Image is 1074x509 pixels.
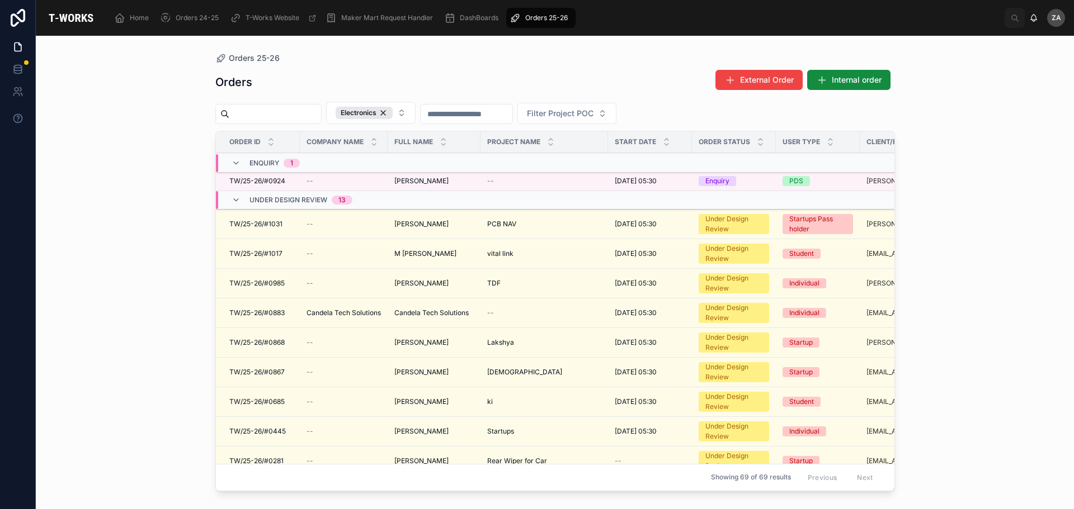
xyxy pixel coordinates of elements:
div: Under Design Review [705,451,762,471]
a: -- [307,249,381,258]
a: [EMAIL_ADDRESS][DOMAIN_NAME] [866,368,965,377]
a: Lakshya [487,338,601,347]
a: [EMAIL_ADDRESS][DOMAIN_NAME] [866,397,965,406]
a: Student [783,397,853,407]
span: Lakshya [487,338,514,347]
a: Under Design Review [699,332,769,353]
a: Under Design Review [699,244,769,264]
span: Company Name [307,137,364,146]
a: [PERSON_NAME][EMAIL_ADDRESS][DOMAIN_NAME] [866,279,965,288]
a: [EMAIL_ADDRESS][DOMAIN_NAME] [866,427,965,436]
span: -- [487,177,494,185]
button: External Order [715,70,803,90]
a: Orders 25-26 [215,53,280,64]
div: Individual [789,278,819,288]
span: Orders 25-26 [525,13,568,22]
a: [DATE] 05:30 [615,368,685,377]
a: [EMAIL_ADDRESS][DOMAIN_NAME] [866,249,965,258]
img: App logo [45,9,97,27]
a: TW/25-26/#0883 [229,308,293,317]
button: Select Button [517,103,616,124]
span: [PERSON_NAME] [394,220,449,229]
span: TW/25-26/#0985 [229,279,285,288]
span: [PERSON_NAME] [394,338,449,347]
span: -- [307,338,313,347]
a: Under Design Review [699,273,769,293]
div: 13 [338,196,346,204]
span: TW/25-26/#0281 [229,456,284,465]
a: [DATE] 05:30 [615,220,685,229]
div: Individual [789,426,819,436]
a: TW/25-26/#1031 [229,220,293,229]
span: [PERSON_NAME] [394,368,449,377]
a: -- [487,308,601,317]
span: -- [307,220,313,229]
div: Under Design Review [705,332,762,353]
a: TDF [487,279,601,288]
a: ki [487,397,601,406]
span: TW/25-26/#0924 [229,177,285,185]
a: Under Design Review [699,392,769,412]
a: [PERSON_NAME][EMAIL_ADDRESS][DOMAIN_NAME] [866,220,965,229]
a: TW/25-26/#0685 [229,397,293,406]
div: PDS [789,176,803,186]
span: [PERSON_NAME] [394,397,449,406]
span: [PERSON_NAME] [394,456,449,465]
a: [DATE] 05:30 [615,427,685,436]
span: Orders 25-26 [229,53,280,64]
a: Startup [783,337,853,348]
span: Rear Wiper for Car [487,456,547,465]
a: TW/25-26/#0867 [229,368,293,377]
span: [PERSON_NAME] [394,427,449,436]
div: Individual [789,308,819,318]
a: PDS [783,176,853,186]
span: -- [615,456,621,465]
a: Enquiry [699,176,769,186]
button: Internal order [807,70,891,90]
span: Showing 69 of 69 results [711,473,791,482]
span: TW/25-26/#0685 [229,397,285,406]
span: Internal order [832,74,882,85]
div: Startups Pass holder [789,214,846,234]
span: DashBoards [460,13,498,22]
a: [DATE] 05:30 [615,397,685,406]
span: [DATE] 05:30 [615,279,657,288]
a: Candela Tech Solutions [307,308,381,317]
a: [PERSON_NAME] [394,427,474,436]
span: Order ID [229,137,261,146]
a: Individual [783,426,853,436]
a: TW/25-26/#0985 [229,279,293,288]
span: Project Name [487,137,540,146]
a: -- [307,456,381,465]
div: Under Design Review [705,362,762,382]
a: Rear Wiper for Car [487,456,601,465]
span: [DATE] 05:30 [615,249,657,258]
span: Under Design Review [249,196,327,204]
span: -- [307,397,313,406]
a: Orders 25-26 [506,8,576,28]
span: M [PERSON_NAME] [394,249,456,258]
span: [DATE] 05:30 [615,308,657,317]
div: Student [789,249,814,259]
span: Full Name [394,137,433,146]
span: Startups [487,427,514,436]
a: [EMAIL_ADDRESS][DOMAIN_NAME] [866,456,965,465]
div: Enquiry [705,176,729,186]
a: -- [307,338,381,347]
a: Under Design Review [699,451,769,471]
div: Under Design Review [705,273,762,293]
span: Client/Employee Email [866,137,951,146]
span: Orders 24-25 [176,13,219,22]
span: Candela Tech Solutions [394,308,469,317]
a: [PERSON_NAME] [394,177,474,185]
div: Under Design Review [705,214,762,234]
a: [DATE] 05:30 [615,308,685,317]
a: T-Works Website [227,8,322,28]
a: TW/25-26/#0281 [229,456,293,465]
span: vital link [487,249,514,258]
div: Startup [789,337,813,348]
div: scrollable content [106,6,1005,30]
